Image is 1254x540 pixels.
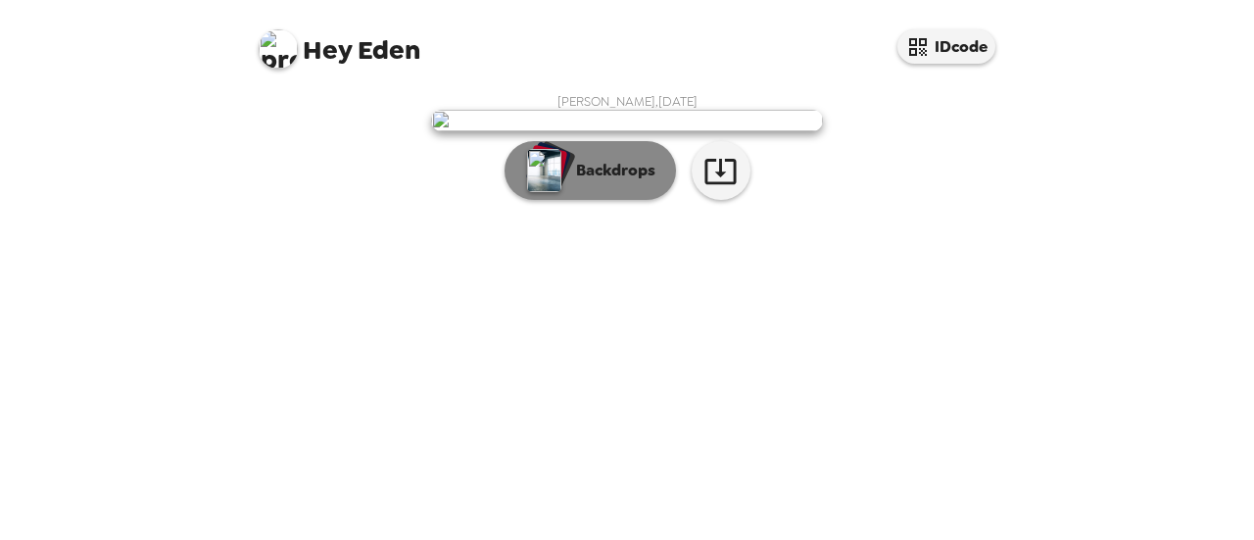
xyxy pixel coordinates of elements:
p: Backdrops [566,159,655,182]
span: [PERSON_NAME] , [DATE] [557,93,698,110]
button: Backdrops [505,141,676,200]
span: Hey [303,32,352,68]
span: Eden [259,20,420,64]
button: IDcode [897,29,995,64]
img: profile pic [259,29,298,69]
img: user [431,110,823,131]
